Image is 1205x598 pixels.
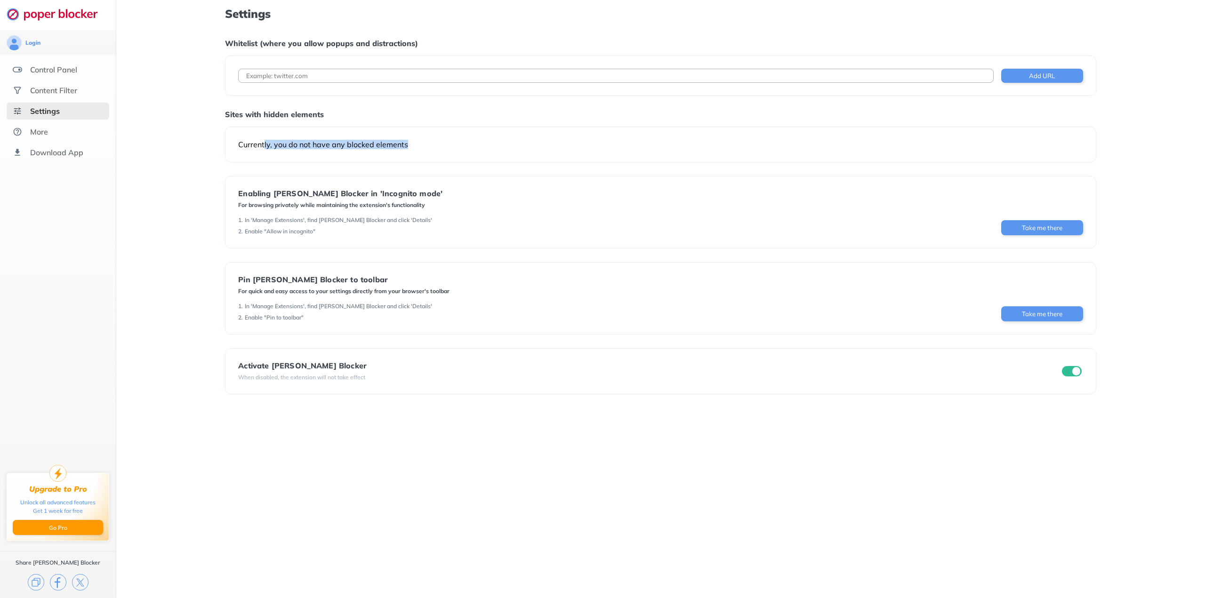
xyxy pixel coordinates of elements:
div: For browsing privately while maintaining the extension's functionality [238,201,442,209]
div: Enable "Allow in incognito" [245,228,315,235]
div: Whitelist (where you allow popups and distractions) [225,39,1096,48]
div: 1 . [238,303,243,310]
input: Example: twitter.com [238,69,993,83]
div: Content Filter [30,86,77,95]
div: In 'Manage Extensions', find [PERSON_NAME] Blocker and click 'Details' [245,216,432,224]
img: upgrade-to-pro.svg [49,465,66,482]
button: Take me there [1001,306,1083,321]
div: In 'Manage Extensions', find [PERSON_NAME] Blocker and click 'Details' [245,303,432,310]
div: Sites with hidden elements [225,110,1096,119]
img: features.svg [13,65,22,74]
div: Currently, you do not have any blocked elements [238,140,1083,149]
img: copy.svg [28,574,44,590]
img: avatar.svg [7,35,22,50]
img: download-app.svg [13,148,22,157]
img: logo-webpage.svg [7,8,108,21]
div: 1 . [238,216,243,224]
div: When disabled, the extension will not take effect [238,374,367,381]
div: Login [25,39,40,47]
div: Pin [PERSON_NAME] Blocker to toolbar [238,275,450,284]
div: Settings [30,106,60,116]
div: More [30,127,48,136]
button: Add URL [1001,69,1083,83]
img: facebook.svg [50,574,66,590]
div: Get 1 week for free [33,507,83,515]
div: Enable "Pin to toolbar" [245,314,304,321]
button: Take me there [1001,220,1083,235]
div: Unlock all advanced features [20,498,96,507]
div: 2 . [238,314,243,321]
h1: Settings [225,8,1096,20]
div: Share [PERSON_NAME] Blocker [16,559,100,566]
div: Activate [PERSON_NAME] Blocker [238,361,367,370]
div: Control Panel [30,65,77,74]
img: about.svg [13,127,22,136]
div: For quick and easy access to your settings directly from your browser's toolbar [238,287,450,295]
img: social.svg [13,86,22,95]
div: Enabling [PERSON_NAME] Blocker in 'Incognito mode' [238,189,442,198]
div: Download App [30,148,83,157]
div: Upgrade to Pro [29,485,87,494]
img: x.svg [72,574,88,590]
img: settings-selected.svg [13,106,22,116]
div: 2 . [238,228,243,235]
button: Go Pro [13,520,103,535]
